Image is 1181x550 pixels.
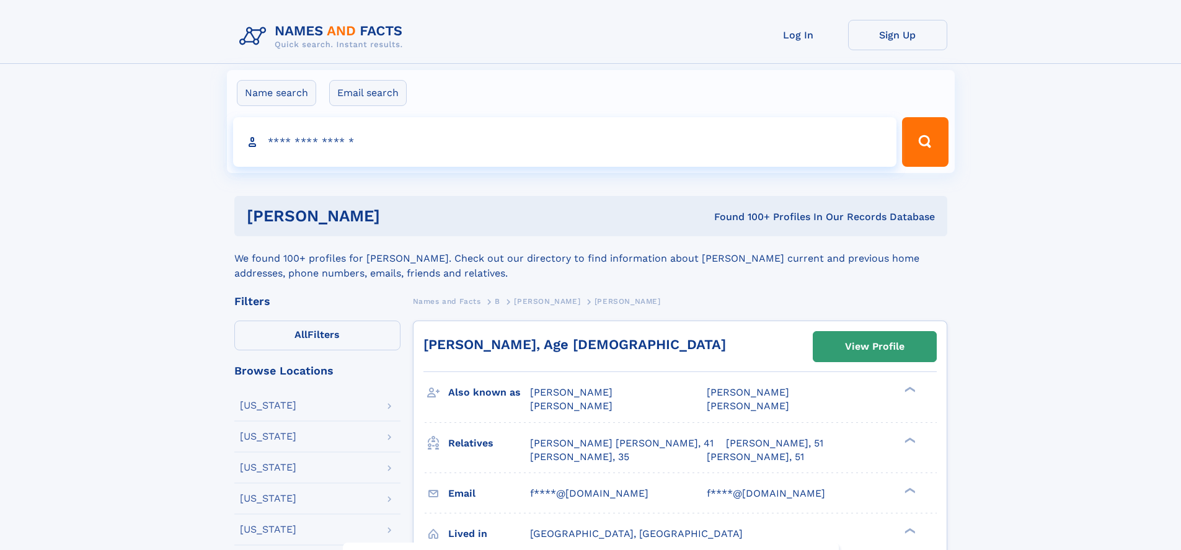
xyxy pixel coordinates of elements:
[495,297,500,306] span: B
[234,296,400,307] div: Filters
[448,433,530,454] h3: Relatives
[329,80,407,106] label: Email search
[234,321,400,350] label: Filters
[234,365,400,376] div: Browse Locations
[848,20,947,50] a: Sign Up
[547,210,935,224] div: Found 100+ Profiles In Our Records Database
[240,494,296,503] div: [US_STATE]
[726,437,823,450] a: [PERSON_NAME], 51
[901,526,916,534] div: ❯
[707,450,804,464] a: [PERSON_NAME], 51
[240,401,296,410] div: [US_STATE]
[902,117,948,167] button: Search Button
[707,400,789,412] span: [PERSON_NAME]
[233,117,897,167] input: search input
[240,525,296,534] div: [US_STATE]
[413,293,481,309] a: Names and Facts
[234,20,413,53] img: Logo Names and Facts
[234,236,947,281] div: We found 100+ profiles for [PERSON_NAME]. Check out our directory to find information about [PERS...
[448,523,530,544] h3: Lived in
[294,329,307,340] span: All
[240,432,296,441] div: [US_STATE]
[495,293,500,309] a: B
[845,332,905,361] div: View Profile
[530,386,613,398] span: [PERSON_NAME]
[240,463,296,472] div: [US_STATE]
[247,208,547,224] h1: [PERSON_NAME]
[901,436,916,444] div: ❯
[530,400,613,412] span: [PERSON_NAME]
[901,386,916,394] div: ❯
[530,437,714,450] a: [PERSON_NAME] [PERSON_NAME], 41
[530,450,629,464] a: [PERSON_NAME], 35
[423,337,726,352] a: [PERSON_NAME], Age [DEMOGRAPHIC_DATA]
[237,80,316,106] label: Name search
[514,293,580,309] a: [PERSON_NAME]
[448,483,530,504] h3: Email
[595,297,661,306] span: [PERSON_NAME]
[514,297,580,306] span: [PERSON_NAME]
[901,486,916,494] div: ❯
[749,20,848,50] a: Log In
[813,332,936,361] a: View Profile
[707,386,789,398] span: [PERSON_NAME]
[448,382,530,403] h3: Also known as
[530,528,743,539] span: [GEOGRAPHIC_DATA], [GEOGRAPHIC_DATA]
